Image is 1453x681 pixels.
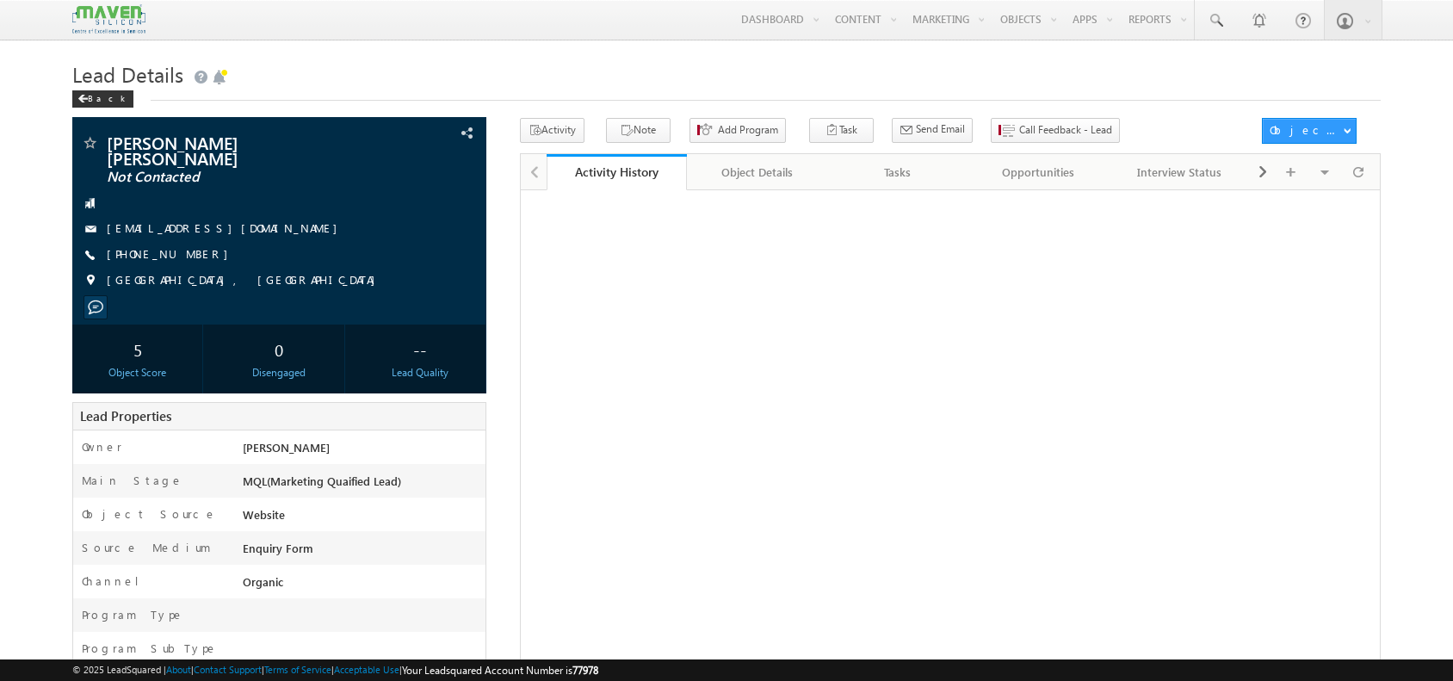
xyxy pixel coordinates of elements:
span: [PERSON_NAME] [PERSON_NAME] [107,134,364,165]
span: [PHONE_NUMBER] [107,246,237,263]
div: Object Score [77,365,198,381]
span: [PERSON_NAME] [243,440,330,455]
a: Interview Status [1110,154,1251,190]
label: Main Stage [82,473,183,488]
span: © 2025 LeadSquared | | | | | [72,662,598,678]
span: Lead Details [72,60,183,88]
span: [GEOGRAPHIC_DATA], [GEOGRAPHIC_DATA] [107,272,384,289]
button: Call Feedback - Lead [991,118,1120,143]
div: Opportunities [982,162,1094,183]
div: Organic [238,573,485,597]
label: Channel [82,573,152,589]
span: Your Leadsquared Account Number is [402,664,598,677]
div: Object Actions [1270,122,1343,138]
button: Note [606,118,671,143]
a: Contact Support [194,664,262,675]
div: Object Details [701,162,813,183]
a: Activity History [547,154,688,190]
div: Lead Quality [360,365,481,381]
div: Website [238,506,485,530]
span: Add Program [718,122,778,138]
a: [EMAIL_ADDRESS][DOMAIN_NAME] [107,220,346,235]
a: Back [72,90,142,104]
label: Program SubType [82,641,218,656]
span: Send Email [916,121,965,137]
a: Opportunities [968,154,1110,190]
label: Owner [82,439,122,455]
div: MQL(Marketing Quaified Lead) [238,473,485,497]
button: Task [809,118,874,143]
span: Lead Properties [80,407,171,424]
span: 77978 [572,664,598,677]
label: Source Medium [82,540,211,555]
div: Interview Status [1123,162,1235,183]
span: Not Contacted [107,169,364,186]
div: Activity History [560,164,675,180]
label: Program Type [82,607,184,622]
div: Tasks [842,162,954,183]
div: -- [360,333,481,365]
div: Disengaged [219,365,340,381]
div: 5 [77,333,198,365]
a: About [166,664,191,675]
button: Object Actions [1262,118,1357,144]
a: Tasks [828,154,969,190]
div: 0 [219,333,340,365]
a: Object Details [687,154,828,190]
span: Call Feedback - Lead [1019,122,1112,138]
div: Enquiry Form [238,540,485,564]
button: Activity [520,118,584,143]
a: Terms of Service [264,664,331,675]
button: Send Email [892,118,973,143]
div: Back [72,90,133,108]
a: Acceptable Use [334,664,399,675]
label: Object Source [82,506,217,522]
button: Add Program [689,118,786,143]
img: Custom Logo [72,4,145,34]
